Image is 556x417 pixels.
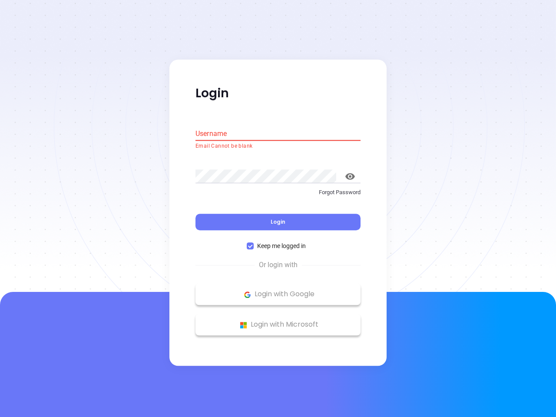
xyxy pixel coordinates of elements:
a: Forgot Password [195,188,361,204]
p: Login [195,86,361,101]
button: Login [195,214,361,231]
button: Google Logo Login with Google [195,284,361,305]
img: Google Logo [242,289,253,300]
p: Login with Microsoft [200,318,356,331]
img: Microsoft Logo [238,320,249,331]
p: Login with Google [200,288,356,301]
button: toggle password visibility [340,166,361,187]
p: Email Cannot be blank [195,142,361,151]
button: Microsoft Logo Login with Microsoft [195,314,361,336]
span: Keep me logged in [254,242,309,251]
p: Forgot Password [195,188,361,197]
span: Or login with [255,260,302,271]
span: Login [271,218,285,226]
